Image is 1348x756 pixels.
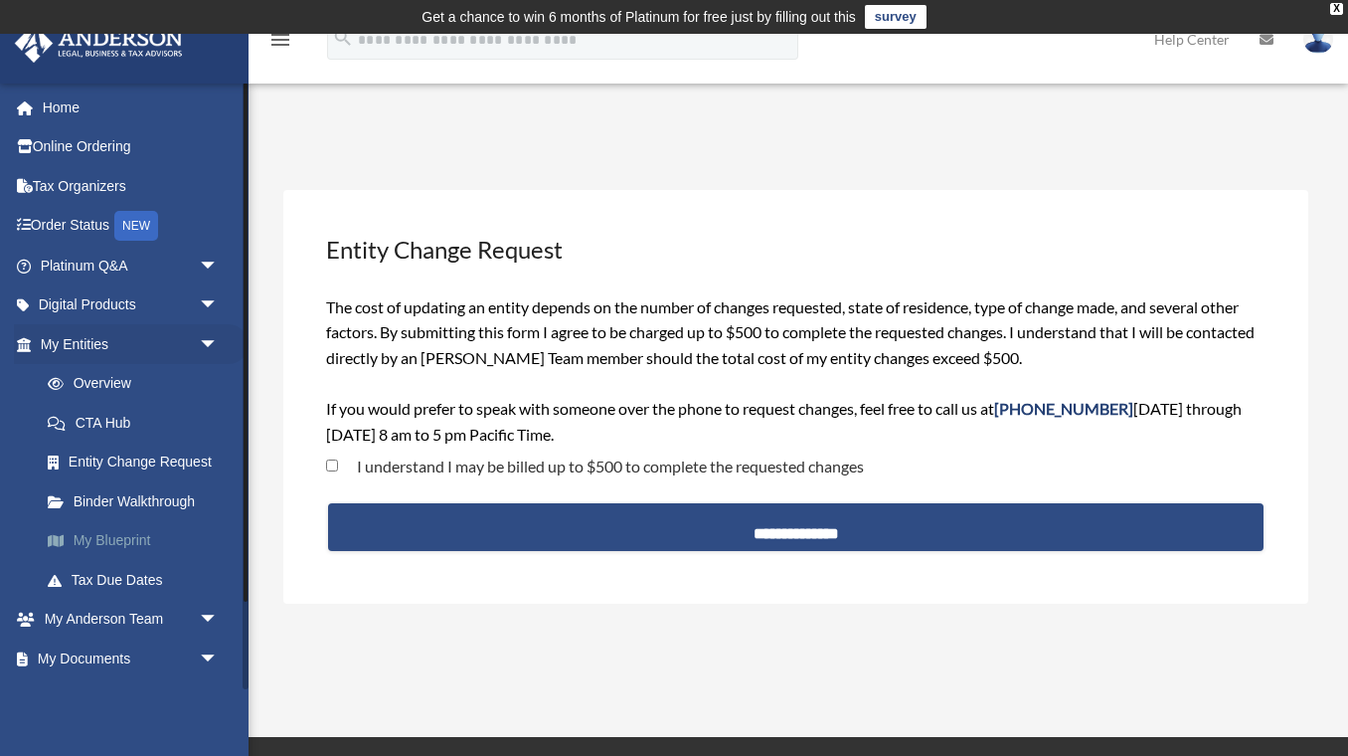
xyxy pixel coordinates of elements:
[14,206,249,247] a: Order StatusNEW
[1303,25,1333,54] img: User Pic
[338,459,864,474] label: I understand I may be billed up to $500 to complete the requested changes
[14,678,249,718] a: Online Learningarrow_drop_down
[14,127,249,167] a: Online Ordering
[199,324,239,365] span: arrow_drop_down
[332,27,354,49] i: search
[199,600,239,641] span: arrow_drop_down
[14,88,249,127] a: Home
[994,399,1133,418] span: [PHONE_NUMBER]
[199,678,239,719] span: arrow_drop_down
[1330,3,1343,15] div: close
[268,28,292,52] i: menu
[28,443,239,482] a: Entity Change Request
[9,24,189,63] img: Anderson Advisors Platinum Portal
[14,166,249,206] a: Tax Organizers
[14,639,249,678] a: My Documentsarrow_drop_down
[865,5,927,29] a: survey
[14,600,249,640] a: My Anderson Teamarrow_drop_down
[28,481,249,521] a: Binder Walkthrough
[14,246,249,285] a: Platinum Q&Aarrow_drop_down
[199,246,239,286] span: arrow_drop_down
[326,297,1255,444] span: The cost of updating an entity depends on the number of changes requested, state of residence, ty...
[28,521,249,561] a: My Blueprint
[324,231,1267,269] h3: Entity Change Request
[28,403,249,443] a: CTA Hub
[199,639,239,679] span: arrow_drop_down
[14,324,249,364] a: My Entitiesarrow_drop_down
[421,5,856,29] div: Get a chance to win 6 months of Platinum for free just by filling out this
[28,560,249,600] a: Tax Due Dates
[28,364,249,404] a: Overview
[268,35,292,52] a: menu
[114,211,158,241] div: NEW
[199,285,239,326] span: arrow_drop_down
[14,285,249,325] a: Digital Productsarrow_drop_down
